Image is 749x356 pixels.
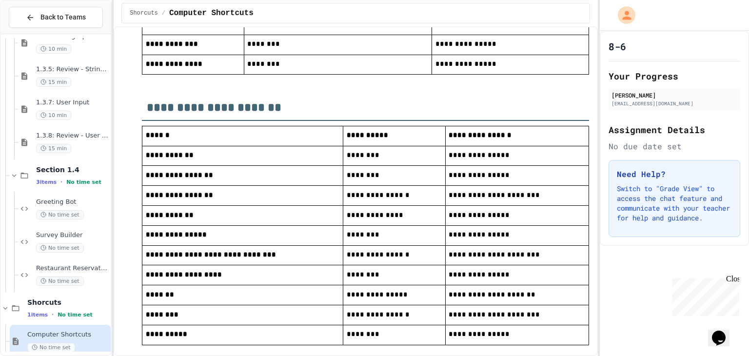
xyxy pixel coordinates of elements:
[130,9,158,17] span: Shorcuts
[608,4,638,26] div: My Account
[36,243,84,253] span: No time set
[27,312,48,318] span: 1 items
[617,168,732,180] h3: Need Help?
[36,111,71,120] span: 10 min
[36,99,109,107] span: 1.3.7: User Input
[52,311,54,318] span: •
[611,100,737,107] div: [EMAIL_ADDRESS][DOMAIN_NAME]
[58,312,93,318] span: No time set
[36,231,109,239] span: Survey Builder
[27,331,109,339] span: Computer Shortcuts
[40,12,86,22] span: Back to Teams
[36,277,84,286] span: No time set
[36,198,109,206] span: Greeting Bot
[36,132,109,140] span: 1.3.8: Review - User Input
[66,179,101,185] span: No time set
[668,275,739,316] iframe: chat widget
[9,7,103,28] button: Back to Teams
[4,4,67,62] div: Chat with us now!Close
[609,123,740,137] h2: Assignment Details
[609,69,740,83] h2: Your Progress
[609,40,626,53] h1: 8-6
[169,7,254,19] span: Computer Shortcuts
[162,9,165,17] span: /
[36,210,84,219] span: No time set
[27,343,75,352] span: No time set
[609,140,740,152] div: No due date set
[36,144,71,153] span: 15 min
[36,65,109,74] span: 1.3.5: Review - String Operators
[36,179,57,185] span: 3 items
[617,184,732,223] p: Switch to "Grade View" to access the chat feature and communicate with your teacher for help and ...
[27,298,109,307] span: Shorcuts
[36,165,109,174] span: Section 1.4
[36,264,109,273] span: Restaurant Reservation System
[36,78,71,87] span: 15 min
[60,178,62,186] span: •
[708,317,739,346] iframe: chat widget
[36,44,71,54] span: 10 min
[611,91,737,99] div: [PERSON_NAME]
